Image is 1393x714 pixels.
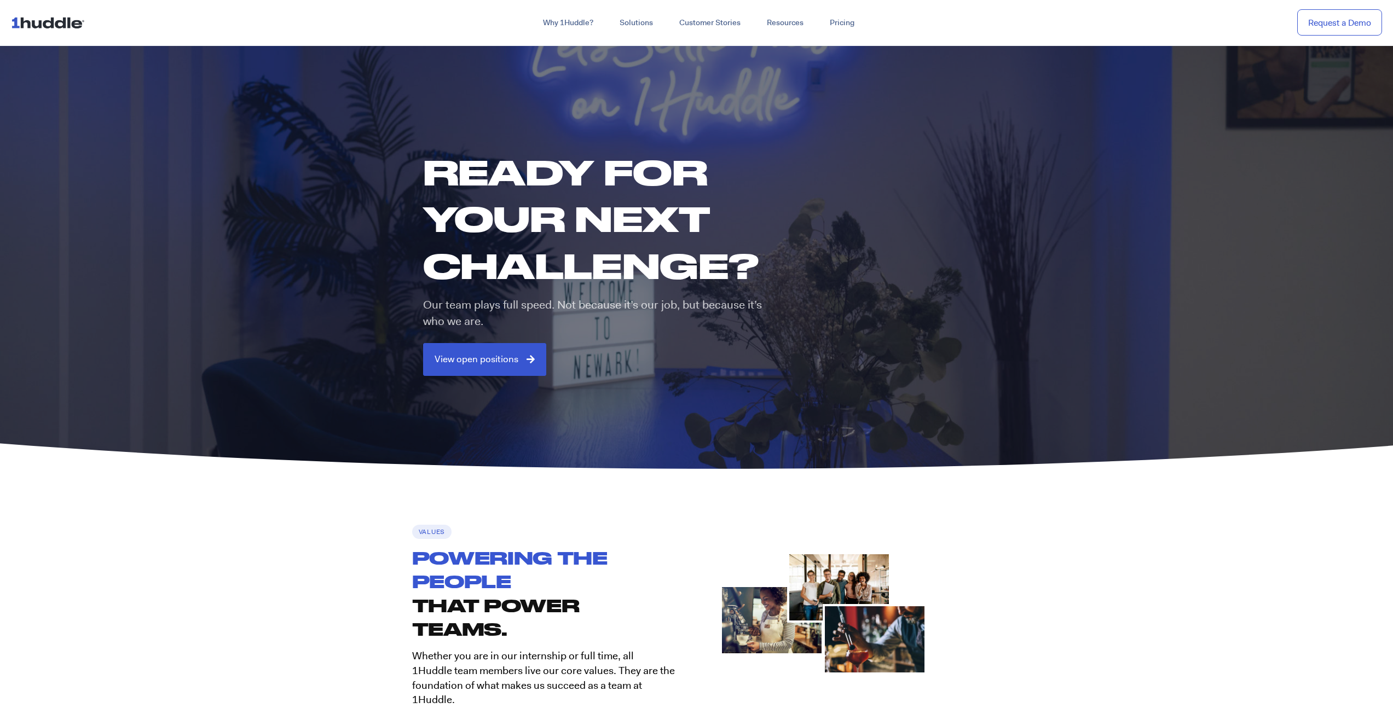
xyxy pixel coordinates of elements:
p: Our team plays full speed. Not because it’s our job, but because it’s who we are. [423,297,774,329]
a: Customer Stories [666,13,754,33]
h6: Values [412,525,452,539]
h2: that power teams. [412,546,675,641]
p: Whether you are in our internship or full time, all 1Huddle team members live our core values. Th... [412,649,675,707]
img: ... [11,12,89,33]
a: Resources [754,13,817,33]
span: Powering the people [412,547,608,591]
a: Solutions [606,13,666,33]
a: Pricing [817,13,868,33]
a: Why 1Huddle? [530,13,606,33]
img: career-ol-3 [823,604,927,675]
a: View open positions [423,343,546,376]
a: Request a Demo [1297,9,1382,36]
h1: Ready for your next challenge? [423,149,782,289]
img: career-ol-2 [787,552,891,623]
span: View open positions [435,355,518,364]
